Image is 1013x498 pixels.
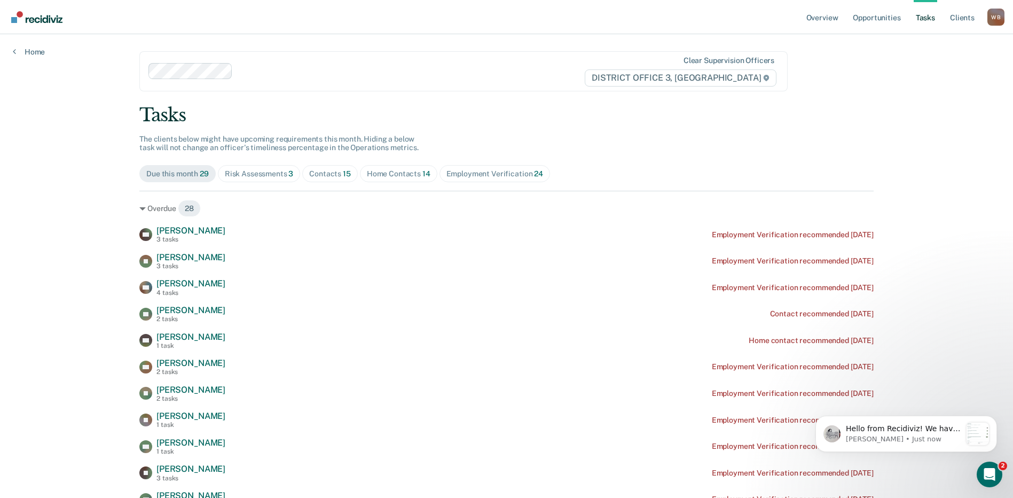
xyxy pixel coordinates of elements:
span: [PERSON_NAME] [156,332,225,342]
div: Overdue 28 [139,200,874,217]
div: Employment Verification recommended [DATE] [712,283,874,292]
img: Recidiviz [11,11,62,23]
span: Hello from Recidiviz! We have some exciting news. Officers will now have their own Overview page ... [46,30,161,378]
iframe: Intercom live chat [977,462,1002,487]
div: Home Contacts [367,169,430,178]
div: Due this month [146,169,209,178]
span: [PERSON_NAME] [156,225,225,236]
div: Risk Assessments [225,169,294,178]
div: Employment Verification recommended [DATE] [712,416,874,425]
span: 2 [999,462,1007,470]
span: 3 [288,169,293,178]
div: Employment Verification recommended [DATE] [712,362,874,371]
div: Employment Verification recommended [DATE] [712,469,874,478]
div: 4 tasks [156,289,225,297]
div: Employment Verification recommended [DATE] [712,442,874,451]
div: Employment Verification recommended [DATE] [712,256,874,266]
span: 29 [200,169,209,178]
span: [PERSON_NAME] [156,411,225,421]
span: [PERSON_NAME] [156,464,225,474]
div: 3 tasks [156,474,225,482]
div: Contact recommended [DATE] [770,309,874,318]
div: 3 tasks [156,262,225,270]
div: 3 tasks [156,236,225,243]
span: 14 [422,169,430,178]
div: Employment Verification recommended [DATE] [712,389,874,398]
div: Clear supervision officers [684,56,774,65]
span: 24 [534,169,543,178]
span: The clients below might have upcoming requirements this month. Hiding a below task will not chang... [139,135,419,152]
div: 2 tasks [156,368,225,376]
span: 15 [343,169,351,178]
div: Contacts [309,169,351,178]
div: Employment Verification recommended [DATE] [712,230,874,239]
div: Employment Verification [446,169,543,178]
span: [PERSON_NAME] [156,438,225,448]
div: 1 task [156,421,225,429]
span: [PERSON_NAME] [156,305,225,315]
span: [PERSON_NAME] [156,278,225,289]
span: [PERSON_NAME] [156,252,225,262]
div: 1 task [156,342,225,349]
iframe: Intercom notifications message [799,394,1013,469]
div: Home contact recommended [DATE] [749,336,874,345]
div: W B [987,9,1004,26]
span: DISTRICT OFFICE 3, [GEOGRAPHIC_DATA] [585,69,776,87]
div: 2 tasks [156,395,225,402]
a: Home [13,47,45,57]
div: Tasks [139,104,874,126]
div: 1 task [156,448,225,455]
span: [PERSON_NAME] [156,385,225,395]
button: Profile dropdown button [987,9,1004,26]
div: 2 tasks [156,315,225,323]
span: 28 [178,200,201,217]
p: Message from Kim, sent Just now [46,40,162,50]
span: [PERSON_NAME] [156,358,225,368]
